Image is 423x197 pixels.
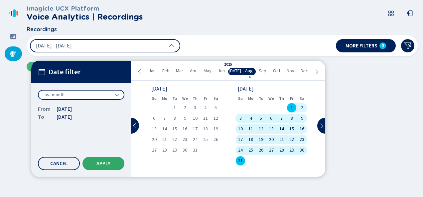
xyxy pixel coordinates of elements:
abbr: Wednesday [182,96,188,101]
span: 22 [289,137,294,142]
span: Feb [162,68,170,74]
div: Recordings [5,46,22,61]
abbr: Monday [248,96,253,101]
div: Sun Aug 10 2025 [235,124,246,134]
span: 29 [289,148,294,153]
div: [DATE] [238,87,305,91]
span: Nov [287,68,294,74]
span: Jun [218,68,225,74]
div: Tue Aug 12 2025 [256,124,266,134]
div: Sun Jul 27 2025 [149,146,159,155]
span: 16 [300,127,304,131]
span: 11 [248,127,253,131]
div: Fri Jul 25 2025 [200,135,211,144]
div: Tue Aug 19 2025 [256,135,266,144]
span: To [38,113,51,121]
div: Sat Jul 12 2025 [211,114,221,123]
div: Sun Jul 13 2025 [149,124,159,134]
abbr: Saturday [213,96,218,101]
div: Sun Aug 31 2025 [235,156,246,165]
span: 19 [259,137,263,142]
svg: mic-fill [10,50,17,57]
span: 12 [213,116,218,121]
span: 7 [280,116,283,121]
span: 26 [213,137,218,142]
svg: chevron-right [314,69,319,74]
span: 21 [279,137,284,142]
span: 9 [184,116,186,121]
div: Mon Aug 18 2025 [246,135,256,144]
span: Oct [273,68,280,74]
svg: chevron-left [137,69,142,74]
span: 17 [238,137,243,142]
abbr: Thursday [193,96,198,101]
span: 30 [183,148,187,153]
span: 27 [152,148,157,153]
span: Aug [245,68,253,74]
div: Sat Aug 23 2025 [297,135,307,144]
span: 24 [193,137,198,142]
span: 10 [238,127,243,131]
span: 27 [269,148,274,153]
div: Sun Jul 20 2025 [149,135,159,144]
div: Mon Jul 14 2025 [159,124,170,134]
div: Wed Jul 02 2025 [180,103,190,112]
div: Tue Jul 22 2025 [170,135,180,144]
div: Thu Aug 21 2025 [276,135,287,144]
abbr: Sunday [152,96,157,101]
span: 30 [300,148,304,153]
span: [DATE] - [DATE] [36,43,72,48]
span: From [38,105,51,113]
button: Upload [27,62,71,72]
span: 24 [238,148,243,153]
span: 1 [291,105,293,110]
div: Fri Aug 29 2025 [287,146,297,155]
div: Thu Jul 24 2025 [190,135,201,144]
svg: chevron-up [169,43,174,48]
div: Thu Jul 17 2025 [190,124,201,134]
span: 26 [259,148,263,153]
div: Tue Jul 15 2025 [170,124,180,134]
span: 25 [203,137,208,142]
div: Fri Jul 04 2025 [200,103,211,112]
span: [DATE] [57,113,72,121]
div: Mon Aug 25 2025 [246,146,256,155]
span: 4 [250,116,252,121]
button: More filters3 [336,39,396,52]
span: 9 [301,116,303,121]
span: 13 [269,127,274,131]
button: Cancel [38,157,80,170]
span: 4 [204,105,207,110]
div: Fri Aug 15 2025 [287,124,297,134]
span: 8 [174,116,176,121]
div: Sun Jul 06 2025 [149,114,159,123]
span: Last month [43,92,65,98]
div: Mon Jul 21 2025 [159,135,170,144]
span: 21 [162,137,167,142]
div: Tue Aug 05 2025 [256,114,266,123]
div: Sat Jul 19 2025 [211,124,221,134]
div: Thu Aug 14 2025 [276,124,287,134]
span: 23 [183,137,187,142]
abbr: Tuesday [259,96,263,101]
span: Dec [301,68,308,74]
div: Thu Aug 07 2025 [276,114,287,123]
span: 10 [193,116,198,121]
div: Sun Aug 24 2025 [235,146,246,155]
div: Fri Jul 11 2025 [200,114,211,123]
span: 6 [270,116,272,121]
abbr: Sunday [238,96,243,101]
span: 6 [153,116,155,121]
span: 15 [289,127,294,131]
span: 20 [269,137,274,142]
span: Mar [176,68,183,74]
div: Wed Jul 16 2025 [180,124,190,134]
div: Thu Jul 31 2025 [190,146,201,155]
span: 1 [174,105,176,110]
svg: chevron-left [132,123,137,128]
div: Fri Jul 18 2025 [200,124,211,134]
span: 18 [203,127,208,131]
span: 5 [260,116,262,121]
span: [DATE] [229,68,241,74]
span: 14 [162,127,167,131]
